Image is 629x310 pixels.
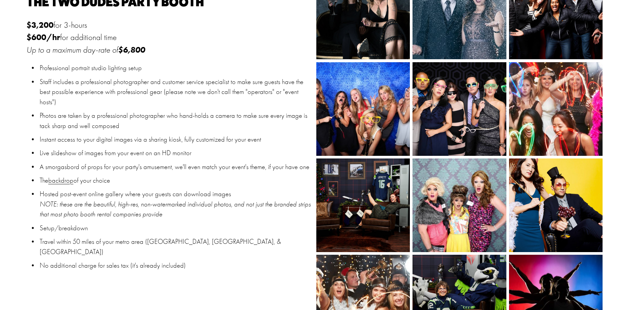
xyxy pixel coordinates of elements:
img: 2Dudes_0106.jpg [293,62,433,156]
em: Up to a maximum day-rate of [26,45,118,55]
img: 2Dudes_0186.jpg [389,62,530,156]
p: No additional charge for sales tax (it's already included) [40,260,313,271]
p: A smorgasbord of props for your party's amusement, we'll even match your event's theme, if your h... [40,162,313,172]
p: Live slideshow of images from your event on an HD monitor [40,148,313,158]
p: Setup/breakdown [40,223,313,233]
img: 2Dudes_0061.jpg [389,158,530,252]
p: The of your choice [40,175,313,186]
a: backdrop [48,176,73,184]
em: NOTE: these are the beautiful, high-res, non-watermarked individual photos, and not just the bran... [40,200,312,218]
img: delta5909_trophy.jpg [293,158,434,252]
p: for 3-hours for additional time [26,19,313,56]
img: Haley_Neil_2493.jpg [486,62,626,156]
p: Hosted post-event online gallery where your guests can download images [40,189,313,220]
img: LinkedIn_Fashion_11869.jpg [489,158,623,252]
strong: $600/hr [26,32,60,42]
strong: $3,200 [26,20,54,30]
em: $6,800 [118,45,145,55]
p: Photos are taken by a professional photographer who hand-holds a camera to make sure every image ... [40,111,313,131]
p: Instant access to your digital images via a sharing kiosk, fully customized for your event [40,134,313,145]
p: Travel within 50 miles of your metro area ([GEOGRAPHIC_DATA], [GEOGRAPHIC_DATA], & [GEOGRAPHIC_DA... [40,237,313,257]
p: Staff includes a professional photographer and customer service specialist to make sure guests ha... [40,77,313,108]
p: Professional portrait studio lighting setup [40,63,313,73]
